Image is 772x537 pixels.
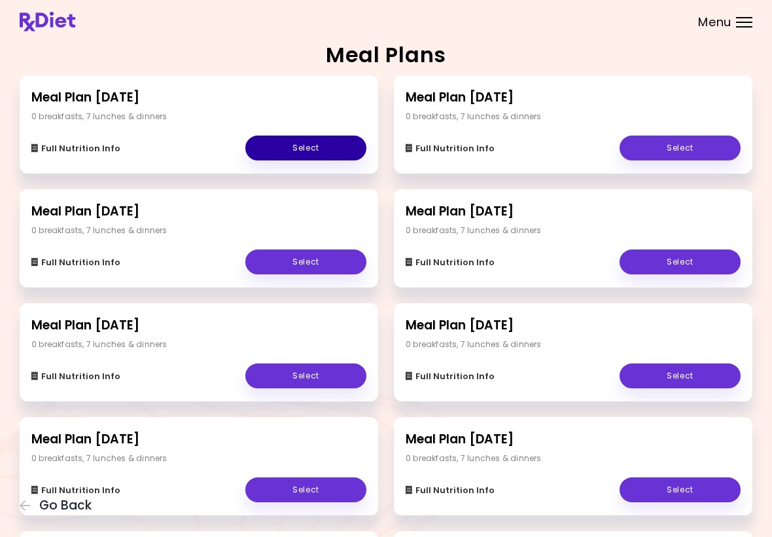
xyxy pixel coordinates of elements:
[406,141,495,157] button: Full Nutrition Info - Meal Plan 9/6/2025
[20,498,98,513] button: Go Back
[245,136,366,160] a: Select - Meal Plan 9/13/2025
[245,363,366,388] a: Select - Meal Plan 8/15/2025
[406,430,741,449] h2: Meal Plan [DATE]
[406,339,542,350] div: 0 breakfasts , 7 lunches & dinners
[415,371,495,382] span: Full Nutrition Info
[406,202,741,221] h2: Meal Plan [DATE]
[31,316,366,335] h2: Meal Plan [DATE]
[406,369,495,384] button: Full Nutrition Info - Meal Plan 8/8/2025
[415,257,495,268] span: Full Nutrition Info
[415,485,495,496] span: Full Nutrition Info
[245,477,366,502] a: Select - Meal Plan 8/1/2025
[41,485,120,496] span: Full Nutrition Info
[20,12,75,31] img: RxDiet
[41,371,120,382] span: Full Nutrition Info
[31,111,167,122] div: 0 breakfasts , 7 lunches & dinners
[406,483,495,498] button: Full Nutrition Info - Meal Plan 7/25/2025
[31,339,167,350] div: 0 breakfasts , 7 lunches & dinners
[31,202,366,221] h2: Meal Plan [DATE]
[31,225,167,236] div: 0 breakfasts , 7 lunches & dinners
[620,477,741,502] a: Select - Meal Plan 7/25/2025
[406,111,542,122] div: 0 breakfasts , 7 lunches & dinners
[31,141,120,157] button: Full Nutrition Info - Meal Plan 9/13/2025
[39,498,92,513] span: Go Back
[406,225,542,236] div: 0 breakfasts , 7 lunches & dinners
[31,369,120,384] button: Full Nutrition Info - Meal Plan 8/15/2025
[31,453,167,464] div: 0 breakfasts , 7 lunches & dinners
[406,316,741,335] h2: Meal Plan [DATE]
[620,250,741,274] a: Select - Meal Plan 8/23/2025
[31,483,120,498] button: Full Nutrition Info - Meal Plan 8/1/2025
[31,430,366,449] h2: Meal Plan [DATE]
[245,250,366,274] a: Select - Meal Plan 8/30/2025
[620,363,741,388] a: Select - Meal Plan 8/8/2025
[406,453,542,464] div: 0 breakfasts , 7 lunches & dinners
[41,143,120,154] span: Full Nutrition Info
[31,88,366,107] h2: Meal Plan [DATE]
[326,45,446,65] h2: Meal Plans
[406,88,741,107] h2: Meal Plan [DATE]
[620,136,741,160] a: Select - Meal Plan 9/6/2025
[31,255,120,270] button: Full Nutrition Info - Meal Plan 8/30/2025
[415,143,495,154] span: Full Nutrition Info
[698,16,731,28] span: Menu
[41,257,120,268] span: Full Nutrition Info
[406,255,495,270] button: Full Nutrition Info - Meal Plan 8/23/2025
